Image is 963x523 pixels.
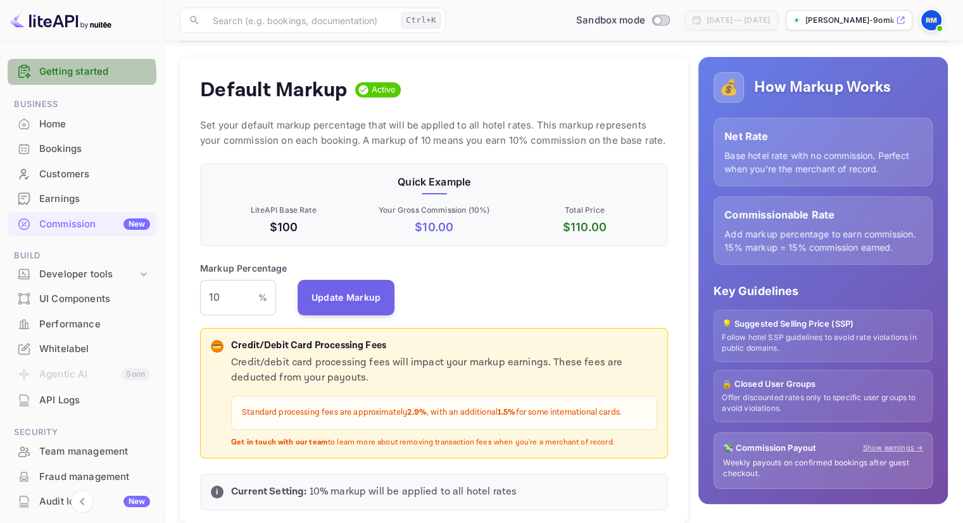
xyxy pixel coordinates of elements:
[8,212,156,236] a: CommissionNew
[707,15,770,26] div: [DATE] — [DATE]
[512,205,658,216] p: Total Price
[401,12,441,28] div: Ctrl+K
[723,458,923,479] p: Weekly payouts on confirmed bookings after guest checkout.
[719,76,738,99] p: 💰
[8,337,156,362] div: Whitelabel
[39,444,150,459] div: Team management
[39,393,150,408] div: API Logs
[200,77,348,103] h4: Default Markup
[242,406,646,419] p: Standard processing fees are approximately , with an additional for some international cards.
[8,137,156,161] div: Bookings
[863,443,923,453] a: Show earnings →
[39,292,150,306] div: UI Components
[722,318,924,331] p: 💡 Suggested Selling Price (SSP)
[8,465,156,489] div: Fraud management
[39,65,150,79] a: Getting started
[39,342,150,356] div: Whitelabel
[407,407,427,418] strong: 2.9%
[724,207,922,222] p: Commissionable Rate
[921,10,941,30] img: rajiv manoj
[362,205,507,216] p: Your Gross Commission ( 10 %)
[8,187,156,210] a: Earnings
[10,10,111,30] img: LiteAPI logo
[205,8,396,33] input: Search (e.g. bookings, documentation)
[362,218,507,236] p: $ 10.00
[8,249,156,263] span: Build
[8,212,156,237] div: CommissionNew
[714,282,933,299] p: Key Guidelines
[39,317,150,332] div: Performance
[216,486,218,498] p: i
[39,495,150,509] div: Audit logs
[39,167,150,182] div: Customers
[231,485,306,498] strong: Current Setting:
[724,227,922,254] p: Add markup percentage to earn commission. 15% markup = 15% commission earned.
[805,15,893,26] p: [PERSON_NAME]-9omia.nuit...
[8,112,156,137] div: Home
[39,142,150,156] div: Bookings
[200,261,287,275] p: Markup Percentage
[211,174,657,189] p: Quick Example
[298,280,395,315] button: Update Markup
[200,280,258,315] input: 0
[8,439,156,464] div: Team management
[200,118,668,148] p: Set your default markup percentage that will be applied to all hotel rates. This markup represent...
[512,218,658,236] p: $ 110.00
[498,407,516,418] strong: 1.5%
[123,218,150,230] div: New
[8,287,156,310] a: UI Components
[722,332,924,354] p: Follow hotel SSP guidelines to avoid rate violations in public domains.
[231,355,657,386] p: Credit/debit card processing fees will impact your markup earnings. These fees are deducted from ...
[71,490,94,513] button: Collapse navigation
[8,388,156,412] a: API Logs
[8,137,156,160] a: Bookings
[723,442,816,455] p: 💸 Commission Payout
[39,267,137,282] div: Developer tools
[722,393,924,414] p: Offer discounted rates only to specific user groups to avoid violations.
[8,489,156,513] a: Audit logsNew
[576,13,645,28] span: Sandbox mode
[724,129,922,144] p: Net Rate
[211,205,356,216] p: LiteAPI Base Rate
[8,388,156,413] div: API Logs
[39,470,150,484] div: Fraud management
[8,162,156,187] div: Customers
[212,341,222,352] p: 💳
[39,117,150,132] div: Home
[8,465,156,488] a: Fraud management
[754,77,890,98] h5: How Markup Works
[724,149,922,175] p: Base hotel rate with no commission. Perfect when you're the merchant of record.
[8,337,156,360] a: Whitelabel
[8,59,156,85] div: Getting started
[231,438,657,448] p: to learn more about removing transaction fees when you're a merchant of record.
[8,312,156,337] div: Performance
[8,489,156,514] div: Audit logsNew
[231,484,657,500] p: 10 % markup will be applied to all hotel rates
[231,438,328,447] strong: Get in touch with our team
[722,378,924,391] p: 🔒 Closed User Groups
[8,425,156,439] span: Security
[8,98,156,111] span: Business
[571,13,674,28] div: Switch to Production mode
[8,187,156,211] div: Earnings
[8,112,156,135] a: Home
[8,263,156,286] div: Developer tools
[123,496,150,507] div: New
[231,339,657,353] p: Credit/Debit Card Processing Fees
[39,192,150,206] div: Earnings
[367,84,401,96] span: Active
[39,217,150,232] div: Commission
[258,291,267,304] p: %
[8,312,156,336] a: Performance
[8,162,156,186] a: Customers
[8,439,156,463] a: Team management
[211,218,356,236] p: $100
[8,287,156,312] div: UI Components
